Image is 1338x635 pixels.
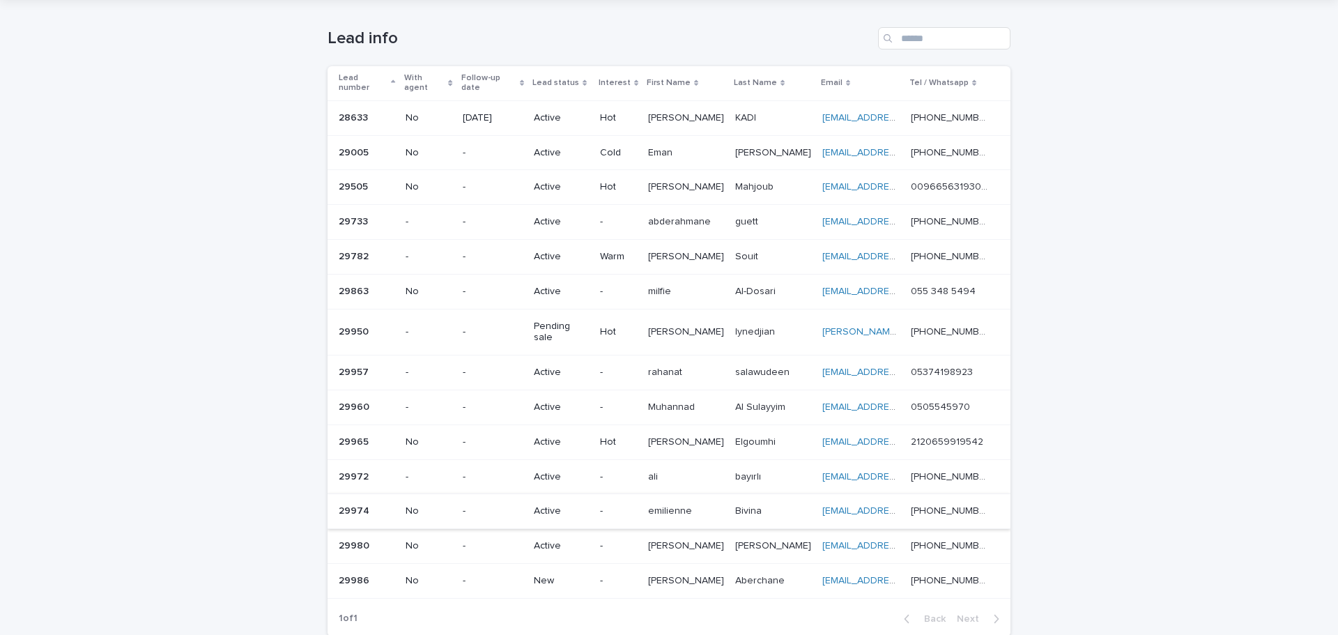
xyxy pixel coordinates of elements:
p: - [600,540,637,552]
p: Muhannad [648,399,698,413]
p: - [406,326,452,338]
p: - [463,147,523,159]
p: No [406,540,452,552]
p: No [406,112,452,124]
p: - [600,505,637,517]
p: Hot [600,112,637,124]
p: ali [648,468,661,483]
p: - [406,471,452,483]
p: guett [735,213,761,228]
p: [DATE] [463,112,523,124]
p: Eman [648,144,675,159]
p: 0505545970 [911,399,973,413]
p: - [463,505,523,517]
p: 29957 [339,364,371,378]
p: [PERSON_NAME] [648,434,727,448]
p: Hot [600,436,637,448]
a: [EMAIL_ADDRESS][DOMAIN_NAME] [822,367,980,377]
a: [EMAIL_ADDRESS][DOMAIN_NAME] [822,437,980,447]
p: Active [534,251,588,263]
p: - [406,367,452,378]
p: Active [534,436,588,448]
tr: 2998029980 No-Active-[PERSON_NAME][PERSON_NAME] [PERSON_NAME][PERSON_NAME] [EMAIL_ADDRESS][DOMAIN... [328,529,1010,564]
p: 00966563193063 [911,178,991,193]
p: [PHONE_NUMBER] [911,503,991,517]
tr: 2996529965 No-ActiveHot[PERSON_NAME][PERSON_NAME] ElgoumhiElgoumhi [EMAIL_ADDRESS][DOMAIN_NAME] 2... [328,424,1010,459]
p: New [534,575,588,587]
p: rahanat [648,364,685,378]
p: - [406,251,452,263]
p: - [463,436,523,448]
p: Iynedjian [735,323,778,338]
a: [EMAIL_ADDRESS][DOMAIN_NAME] [822,113,980,123]
p: 29974 [339,503,372,517]
p: Hot [600,181,637,193]
p: Active [534,505,588,517]
p: - [463,471,523,483]
tr: 2998629986 No-New-[PERSON_NAME][PERSON_NAME] AberchaneAberchane [EMAIL_ADDRESS][DOMAIN_NAME] [PHO... [328,563,1010,598]
p: No [406,286,452,298]
p: [PERSON_NAME] [648,109,727,124]
a: [EMAIL_ADDRESS][DOMAIN_NAME] [822,541,980,551]
p: 29965 [339,434,371,448]
p: Aberchane [735,572,787,587]
p: [PHONE_NUMBER] [911,537,991,552]
p: No [406,181,452,193]
p: 29005 [339,144,371,159]
p: Active [534,216,588,228]
p: [PHONE_NUMBER] [911,213,991,228]
tr: 2950529505 No-ActiveHot[PERSON_NAME][PERSON_NAME] MahjoubMahjoub [EMAIL_ADDRESS][DOMAIN_NAME] 009... [328,170,1010,205]
tr: 2997429974 No-Active-emilienneemilienne BivinaBivina [EMAIL_ADDRESS][DOMAIN_NAME] [PHONE_NUMBER][... [328,494,1010,529]
p: Active [534,286,588,298]
p: - [406,216,452,228]
p: [PERSON_NAME] [648,572,727,587]
p: Pending sale [534,321,588,344]
p: - [600,367,637,378]
tr: 2863328633 No[DATE]ActiveHot[PERSON_NAME][PERSON_NAME] KADIKADI [EMAIL_ADDRESS][DOMAIN_NAME] [PHO... [328,100,1010,135]
p: 29972 [339,468,371,483]
tr: 2900529005 No-ActiveColdEmanEman [PERSON_NAME][PERSON_NAME] [EMAIL_ADDRESS][PERSON_NAME][DOMAIN_N... [328,135,1010,170]
span: Back [916,614,946,624]
a: [EMAIL_ADDRESS][DOMAIN_NAME] [822,506,980,516]
p: Active [534,471,588,483]
tr: 2997229972 --Active-aliali bayırlıbayırlı [EMAIL_ADDRESS][DOMAIN_NAME] [PHONE_NUMBER][PHONE_NUMBER] [328,459,1010,494]
p: abderahmane [648,213,714,228]
p: - [463,251,523,263]
tr: 2995029950 --Pending saleHot[PERSON_NAME][PERSON_NAME] IynedjianIynedjian [PERSON_NAME][EMAIL_ADD... [328,309,1010,355]
span: Next [957,614,987,624]
p: [PHONE_NUMBER] [911,572,991,587]
a: [EMAIL_ADDRESS][DOMAIN_NAME] [822,576,980,586]
p: Active [534,401,588,413]
p: emilienne [648,503,695,517]
p: Active [534,540,588,552]
p: salawudeen [735,364,792,378]
p: 29986 [339,572,372,587]
tr: 2996029960 --Active-MuhannadMuhannad Al SulayyimAl Sulayyim [EMAIL_ADDRESS][DOMAIN_NAME] 05055459... [328,390,1010,424]
p: 29505 [339,178,371,193]
p: - [463,367,523,378]
p: Active [534,181,588,193]
p: Al Sulayyim [735,399,788,413]
p: Hot [600,326,637,338]
p: - [600,575,637,587]
p: - [463,401,523,413]
p: 28633 [339,109,371,124]
p: [PHONE_NUMBER] [911,323,991,338]
p: 29863 [339,283,371,298]
p: [PERSON_NAME] [735,144,814,159]
p: Lead status [532,75,579,91]
p: Bivina [735,503,764,517]
p: 29950 [339,323,371,338]
a: [EMAIL_ADDRESS][DOMAIN_NAME] [822,217,980,227]
p: Al-Dosari [735,283,778,298]
a: [EMAIL_ADDRESS][DOMAIN_NAME] [822,472,980,482]
p: No [406,505,452,517]
p: [PERSON_NAME] [648,537,727,552]
p: - [463,540,523,552]
tr: 2986329863 No-Active-milfiemilfie Al-DosariAl-Dosari [EMAIL_ADDRESS][DOMAIN_NAME] ‭055 348 5494‬‭... [328,274,1010,309]
p: Email [821,75,843,91]
p: Warm [600,251,637,263]
p: - [463,286,523,298]
p: - [600,216,637,228]
p: No [406,147,452,159]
